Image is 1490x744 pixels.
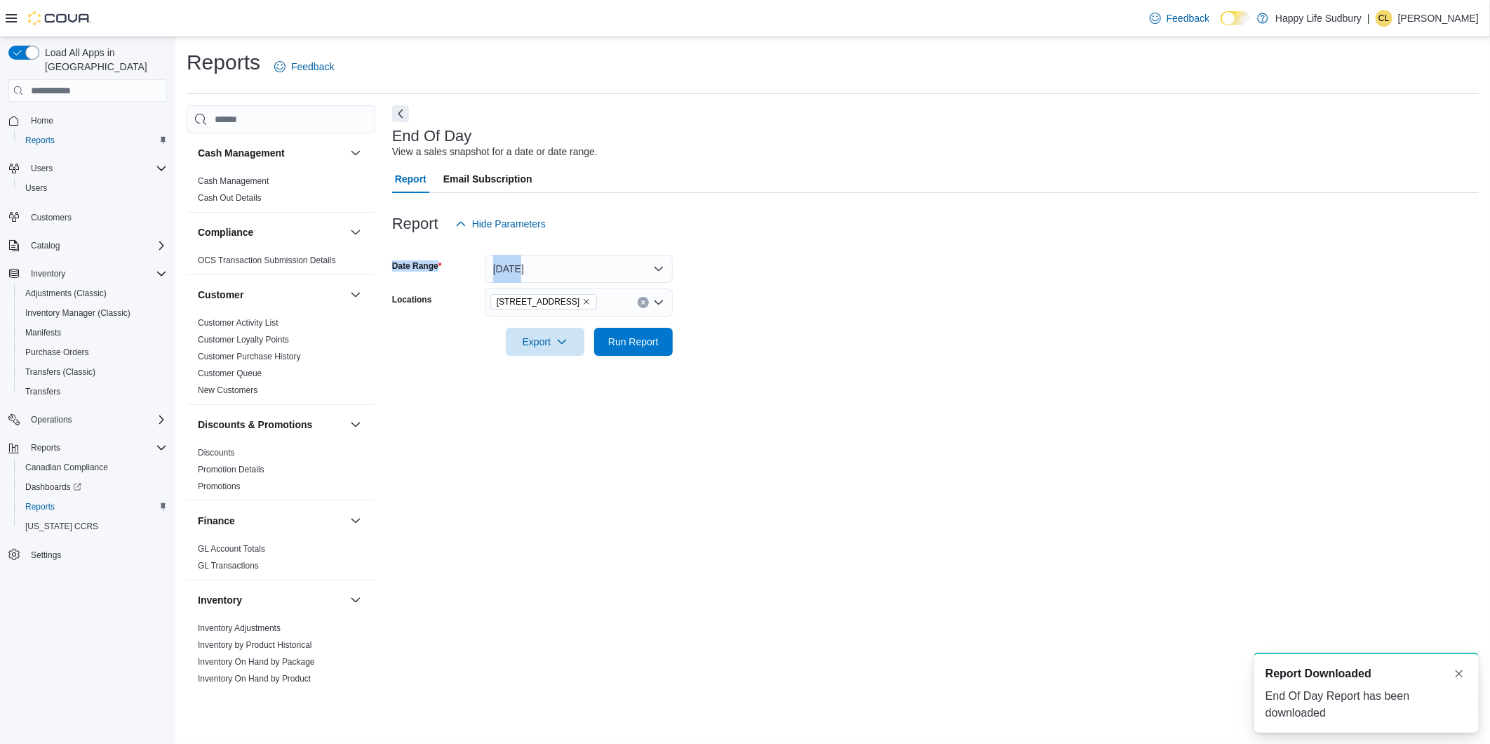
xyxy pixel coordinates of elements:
[187,314,375,404] div: Customer
[198,288,243,302] h3: Customer
[1144,4,1215,32] a: Feedback
[392,145,598,159] div: View a sales snapshot for a date or date range.
[20,459,114,476] a: Canadian Compliance
[20,364,101,380] a: Transfers (Classic)
[198,352,301,361] a: Customer Purchase History
[198,225,344,239] button: Compliance
[198,146,285,160] h3: Cash Management
[25,209,77,226] a: Customers
[20,324,67,341] a: Manifests
[25,366,95,378] span: Transfers (Classic)
[198,192,262,204] span: Cash Out Details
[20,285,167,302] span: Adjustments (Classic)
[25,481,81,493] span: Dashboards
[1167,11,1209,25] span: Feedback
[198,176,269,186] a: Cash Management
[20,324,167,341] span: Manifests
[198,656,315,667] span: Inventory On Hand by Package
[269,53,340,81] a: Feedback
[25,265,167,282] span: Inventory
[187,252,375,274] div: Compliance
[347,224,364,241] button: Compliance
[198,288,344,302] button: Customer
[20,344,95,361] a: Purchase Orders
[198,385,257,395] a: New Customers
[450,210,551,238] button: Hide Parameters
[25,327,61,338] span: Manifests
[25,547,67,564] a: Settings
[198,593,242,607] h3: Inventory
[608,335,659,349] span: Run Report
[31,212,72,223] span: Customers
[25,386,60,397] span: Transfers
[198,368,262,379] span: Customer Queue
[14,343,173,362] button: Purchase Orders
[20,132,167,149] span: Reports
[31,442,60,453] span: Reports
[31,240,60,251] span: Catalog
[198,514,344,528] button: Finance
[25,462,108,473] span: Canadian Compliance
[347,286,364,303] button: Customer
[1376,10,1392,27] div: Carrington LeBlanc-Nelson
[392,294,432,305] label: Locations
[25,347,89,358] span: Purchase Orders
[25,307,130,319] span: Inventory Manager (Classic)
[25,411,78,428] button: Operations
[1266,688,1468,722] div: End Of Day Report has been downloaded
[25,439,167,456] span: Reports
[198,623,281,633] a: Inventory Adjustments
[594,328,673,356] button: Run Report
[198,623,281,634] span: Inventory Adjustments
[198,318,278,328] a: Customer Activity List
[198,465,264,474] a: Promotion Details
[1398,10,1479,27] p: [PERSON_NAME]
[14,362,173,382] button: Transfers (Classic)
[25,521,98,532] span: [US_STATE] CCRS
[490,294,598,310] span: 387 Centre St, Espanola
[14,458,173,477] button: Canadian Compliance
[187,540,375,580] div: Finance
[347,416,364,433] button: Discounts & Promotions
[20,383,167,400] span: Transfers
[638,297,649,308] button: Clear input
[198,448,235,458] a: Discounts
[25,112,59,129] a: Home
[1275,10,1362,27] p: Happy Life Sudbury
[28,11,91,25] img: Cova
[14,131,173,150] button: Reports
[198,334,289,345] span: Customer Loyalty Points
[187,444,375,500] div: Discounts & Promotions
[20,383,66,400] a: Transfers
[198,464,264,475] span: Promotion Details
[20,518,104,535] a: [US_STATE] CCRS
[20,479,167,496] span: Dashboards
[25,208,167,225] span: Customers
[514,328,576,356] span: Export
[8,105,167,602] nav: Complex example
[198,351,301,362] span: Customer Purchase History
[20,180,53,197] a: Users
[20,498,167,515] span: Reports
[198,193,262,203] a: Cash Out Details
[14,477,173,497] a: Dashboards
[198,175,269,187] span: Cash Management
[14,303,173,323] button: Inventory Manager (Classic)
[25,182,47,194] span: Users
[1367,10,1370,27] p: |
[25,288,107,299] span: Adjustments (Classic)
[3,236,173,255] button: Catalog
[443,165,532,193] span: Email Subscription
[198,544,265,554] a: GL Account Totals
[20,479,87,496] a: Dashboards
[198,543,265,554] span: GL Account Totals
[20,180,167,197] span: Users
[31,414,72,425] span: Operations
[31,115,53,126] span: Home
[198,690,283,701] span: Inventory Transactions
[31,550,61,561] span: Settings
[25,160,167,177] span: Users
[506,328,584,356] button: Export
[20,518,167,535] span: Washington CCRS
[198,317,278,328] span: Customer Activity List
